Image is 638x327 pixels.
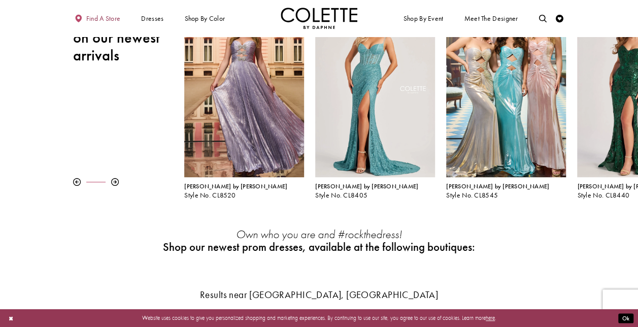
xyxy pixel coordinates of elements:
a: Visit Colette by Daphne Style No. CL8405 Page [315,4,434,177]
h2: Feast your eyes on our newest arrivals [73,11,173,64]
a: Visit Colette by Daphne Style No. CL8520 Page [184,4,304,177]
h3: Results near [GEOGRAPHIC_DATA], [GEOGRAPHIC_DATA] [73,290,565,300]
button: Submit Dialog [618,313,633,323]
span: Style No. CL8440 [577,191,629,200]
span: Meet the designer [464,15,518,22]
a: Check Wishlist [554,8,565,29]
h2: Shop our newest prom dresses, available at the following boutiques: [160,241,478,253]
span: [PERSON_NAME] by [PERSON_NAME] [315,182,418,190]
span: Shop by color [184,15,225,22]
span: Dresses [141,15,163,22]
span: Shop by color [183,8,227,29]
a: Toggle search [537,8,549,29]
div: Colette by Daphne Style No. CL8520 [184,183,304,200]
span: Style No. CL8405 [315,191,367,200]
span: Shop By Event [401,8,445,29]
span: [PERSON_NAME] by [PERSON_NAME] [446,182,549,190]
span: Shop By Event [404,15,444,22]
div: Colette by Daphne Style No. CL8545 [446,183,565,200]
span: Style No. CL8520 [184,191,236,200]
span: Style No. CL8545 [446,191,498,200]
span: Dresses [139,8,165,29]
p: Website uses cookies to give you personalized shopping and marketing experiences. By continuing t... [55,313,583,323]
a: Visit Home Page [281,8,358,29]
a: Visit Colette by Daphne Style No. CL8545 Page [446,4,565,177]
a: Meet the designer [462,8,520,29]
span: [PERSON_NAME] by [PERSON_NAME] [184,182,287,190]
a: Find a store [73,8,122,29]
em: Own who you are and #rockthedress! [236,227,402,242]
a: here [486,314,495,321]
img: Colette by Daphne [281,8,358,29]
button: Close Dialog [5,311,17,325]
span: Find a store [86,15,121,22]
div: Colette by Daphne Style No. CL8405 [315,183,434,200]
